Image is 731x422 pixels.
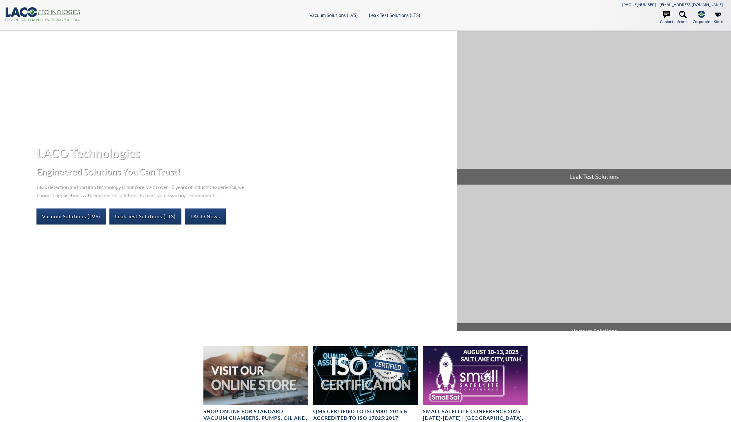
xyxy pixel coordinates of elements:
[660,11,673,25] a: Contact
[457,169,731,185] span: Leak Test Solutions
[457,323,731,339] span: Vacuum Solutions
[36,145,452,161] h1: LACO Technologies
[36,166,452,177] h2: Engineered Solutions You Can Trust!
[36,208,106,224] a: Vacuum Solutions (LVS)
[109,208,181,224] a: Leak Test Solutions (LTS)
[369,12,420,18] a: Leak Test Solutions (LTS)
[309,12,358,18] a: Vacuum Solutions (LVS)
[622,2,656,7] a: [PHONE_NUMBER]
[677,11,689,25] a: Search
[313,408,418,421] h4: QMS CERTIFIED to ISO 9001:2015 & Accredited to ISO 17025:2017
[36,182,247,198] p: Leak detection and vacuum technology is our core. With over 45 years of industry experience, we c...
[714,11,723,25] a: Store
[693,19,710,25] span: Corporate
[457,31,731,185] a: Leak Test Solutions
[660,2,723,7] a: [EMAIL_ADDRESS][DOMAIN_NAME]
[457,185,731,339] a: Vacuum Solutions
[313,346,418,421] a: ISO Certification headerQMS CERTIFIED to ISO 9001:2015 & Accredited to ISO 17025:2017
[185,208,226,224] a: LACO News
